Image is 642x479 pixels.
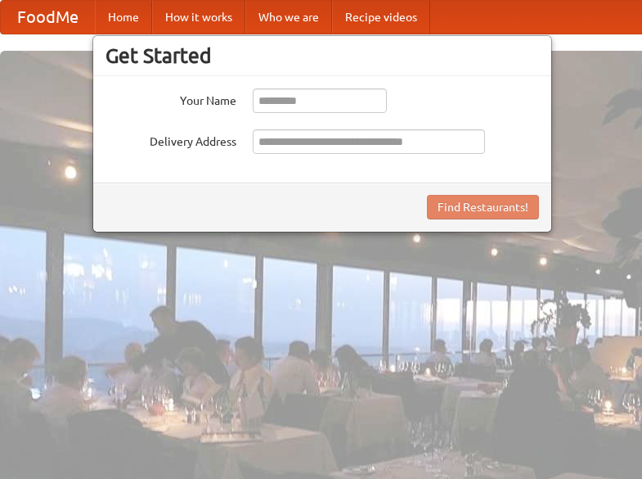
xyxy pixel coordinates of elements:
[106,43,539,68] h3: Get Started
[1,1,95,34] a: FoodMe
[152,1,245,34] a: How it works
[427,195,539,219] button: Find Restaurants!
[106,129,236,150] label: Delivery Address
[332,1,430,34] a: Recipe videos
[245,1,332,34] a: Who we are
[95,1,152,34] a: Home
[106,88,236,109] label: Your Name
